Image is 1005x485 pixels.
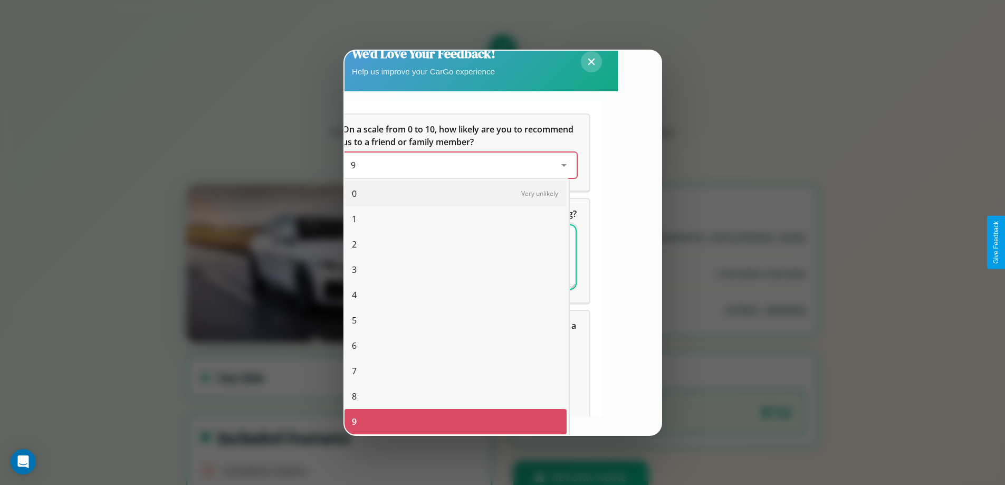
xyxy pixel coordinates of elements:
div: 8 [344,384,567,409]
span: 6 [352,339,357,352]
div: 3 [344,257,567,282]
div: 9 [344,409,567,434]
div: 2 [344,232,567,257]
div: Open Intercom Messenger [11,449,36,474]
span: 8 [352,390,357,403]
h2: We'd Love Your Feedback! [352,45,495,62]
span: Very unlikely [521,189,558,198]
span: 0 [352,187,357,200]
div: 7 [344,358,567,384]
span: 4 [352,289,357,301]
span: Which of the following features do you value the most in a vehicle? [342,320,578,344]
span: On a scale from 0 to 10, how likely are you to recommend us to a friend or family member? [342,123,576,148]
div: 10 [344,434,567,460]
span: 9 [352,415,357,428]
p: Help us improve your CarGo experience [352,64,495,79]
div: 5 [344,308,567,333]
div: 4 [344,282,567,308]
span: 2 [352,238,357,251]
h5: On a scale from 0 to 10, how likely are you to recommend us to a friend or family member? [342,123,577,148]
div: 0 [344,181,567,206]
span: 9 [351,159,356,171]
span: 1 [352,213,357,225]
div: Give Feedback [992,221,1000,264]
span: 3 [352,263,357,276]
div: On a scale from 0 to 10, how likely are you to recommend us to a friend or family member? [330,115,589,191]
div: 6 [344,333,567,358]
div: On a scale from 0 to 10, how likely are you to recommend us to a friend or family member? [342,153,577,178]
span: 5 [352,314,357,327]
span: What can we do to make your experience more satisfying? [342,208,577,220]
div: 1 [344,206,567,232]
span: 7 [352,365,357,377]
